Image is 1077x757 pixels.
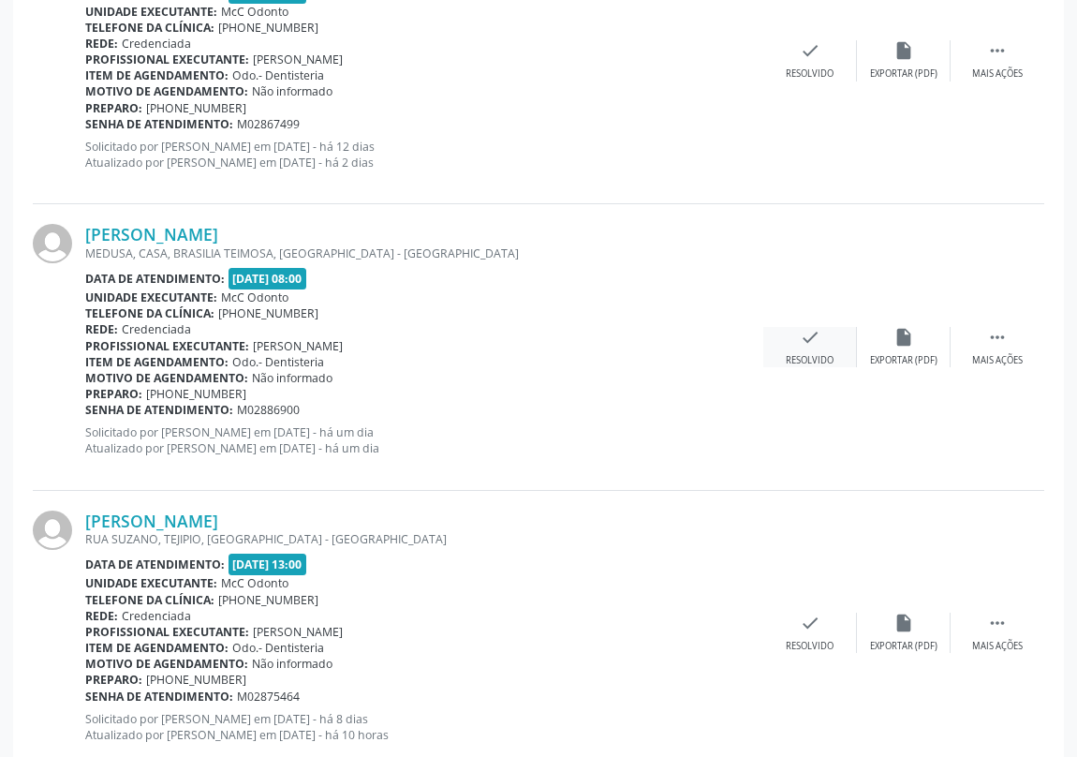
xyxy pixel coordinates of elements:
[85,116,233,132] b: Senha de atendimento:
[85,402,233,418] b: Senha de atendimento:
[85,424,763,456] p: Solicitado por [PERSON_NAME] em [DATE] - há um dia Atualizado por [PERSON_NAME] em [DATE] - há um...
[122,608,191,624] span: Credenciada
[218,20,318,36] span: [PHONE_NUMBER]
[253,52,343,67] span: [PERSON_NAME]
[85,305,214,321] b: Telefone da clínica:
[85,354,229,370] b: Item de agendamento:
[85,624,249,640] b: Profissional executante:
[232,640,324,656] span: Odo.- Dentisteria
[85,289,217,305] b: Unidade executante:
[85,83,248,99] b: Motivo de agendamento:
[85,689,233,705] b: Senha de atendimento:
[221,4,288,20] span: McC Odonto
[229,268,307,289] span: [DATE] 08:00
[786,640,834,653] div: Resolvido
[232,354,324,370] span: Odo.- Dentisteria
[252,83,332,99] span: Não informado
[786,67,834,81] div: Resolvido
[85,20,214,36] b: Telefone da clínica:
[893,613,914,633] i: insert_drive_file
[218,592,318,608] span: [PHONE_NUMBER]
[85,656,248,672] b: Motivo de agendamento:
[221,575,288,591] span: McC Odonto
[972,67,1023,81] div: Mais ações
[987,613,1008,633] i: 
[85,4,217,20] b: Unidade executante:
[85,338,249,354] b: Profissional executante:
[85,370,248,386] b: Motivo de agendamento:
[893,327,914,348] i: insert_drive_file
[893,40,914,61] i: insert_drive_file
[33,511,72,550] img: img
[85,557,225,572] b: Data de atendimento:
[85,672,142,688] b: Preparo:
[122,36,191,52] span: Credenciada
[33,224,72,263] img: img
[85,711,763,743] p: Solicitado por [PERSON_NAME] em [DATE] - há 8 dias Atualizado por [PERSON_NAME] em [DATE] - há 10...
[85,36,118,52] b: Rede:
[85,608,118,624] b: Rede:
[146,672,246,688] span: [PHONE_NUMBER]
[85,531,763,547] div: RUA SUZANO, TEJIPIO, [GEOGRAPHIC_DATA] - [GEOGRAPHIC_DATA]
[237,402,300,418] span: M02886900
[85,245,763,261] div: MEDUSA, CASA, BRASILIA TEIMOSA, [GEOGRAPHIC_DATA] - [GEOGRAPHIC_DATA]
[85,511,218,531] a: [PERSON_NAME]
[218,305,318,321] span: [PHONE_NUMBER]
[786,354,834,367] div: Resolvido
[85,592,214,608] b: Telefone da clínica:
[237,689,300,705] span: M02875464
[987,327,1008,348] i: 
[85,100,142,116] b: Preparo:
[252,656,332,672] span: Não informado
[85,321,118,337] b: Rede:
[122,321,191,337] span: Credenciada
[987,40,1008,61] i: 
[85,224,218,245] a: [PERSON_NAME]
[229,554,307,575] span: [DATE] 13:00
[972,354,1023,367] div: Mais ações
[800,40,820,61] i: check
[972,640,1023,653] div: Mais ações
[253,624,343,640] span: [PERSON_NAME]
[253,338,343,354] span: [PERSON_NAME]
[85,67,229,83] b: Item de agendamento:
[800,613,820,633] i: check
[870,354,937,367] div: Exportar (PDF)
[85,575,217,591] b: Unidade executante:
[870,640,937,653] div: Exportar (PDF)
[221,289,288,305] span: McC Odonto
[252,370,332,386] span: Não informado
[870,67,937,81] div: Exportar (PDF)
[146,386,246,402] span: [PHONE_NUMBER]
[146,100,246,116] span: [PHONE_NUMBER]
[85,640,229,656] b: Item de agendamento:
[85,139,763,171] p: Solicitado por [PERSON_NAME] em [DATE] - há 12 dias Atualizado por [PERSON_NAME] em [DATE] - há 2...
[232,67,324,83] span: Odo.- Dentisteria
[237,116,300,132] span: M02867499
[85,271,225,287] b: Data de atendimento:
[85,52,249,67] b: Profissional executante:
[800,327,820,348] i: check
[85,386,142,402] b: Preparo:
